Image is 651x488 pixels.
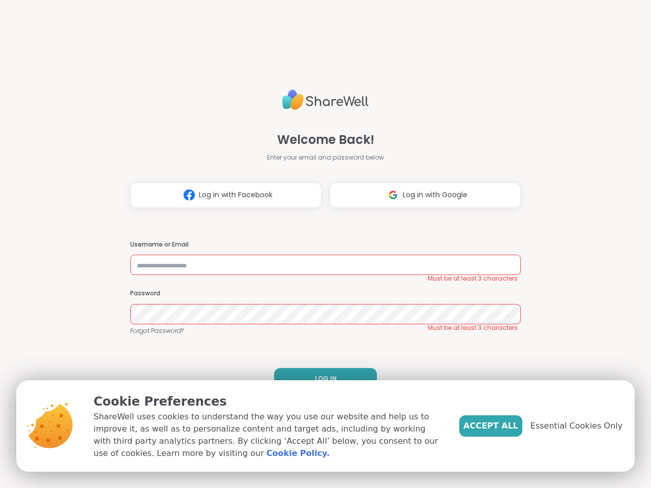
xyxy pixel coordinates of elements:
[383,186,403,204] img: ShareWell Logomark
[403,190,467,200] span: Log in with Google
[267,447,330,460] a: Cookie Policy.
[277,131,374,149] span: Welcome Back!
[459,415,522,437] button: Accept All
[267,153,384,162] span: Enter your email and password below
[315,374,337,383] span: LOG IN
[130,240,521,249] h3: Username or Email
[199,190,273,200] span: Log in with Facebook
[330,182,521,208] button: Log in with Google
[463,420,518,432] span: Accept All
[428,324,518,332] span: Must be at least 3 characters
[130,182,321,208] button: Log in with Facebook
[130,326,521,335] a: Forgot Password?
[428,274,518,283] span: Must be at least 3 characters
[130,289,521,298] h3: Password
[282,85,369,114] img: ShareWell Logo
[94,392,443,411] p: Cookie Preferences
[530,420,623,432] span: Essential Cookies Only
[274,368,377,389] button: LOG IN
[94,411,443,460] p: ShareWell uses cookies to understand the way you use our website and help us to improve it, as we...
[180,186,199,204] img: ShareWell Logomark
